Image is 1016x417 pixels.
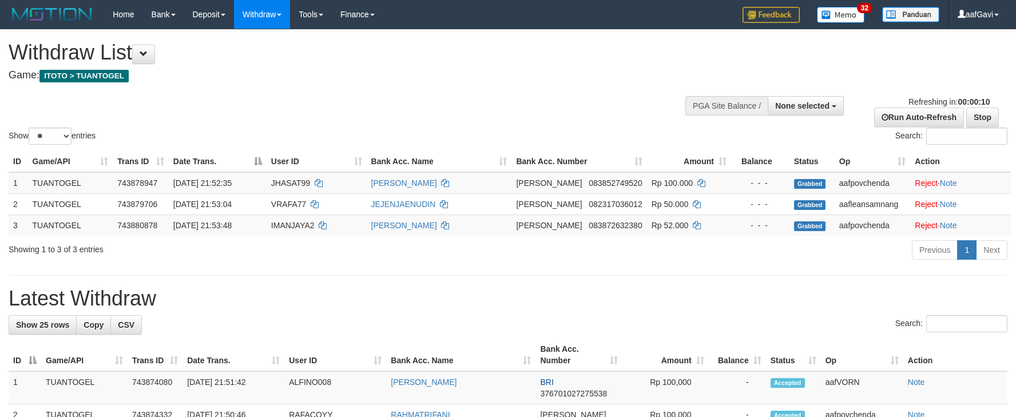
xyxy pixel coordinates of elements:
a: JEJENJAENUDIN [371,200,436,209]
span: Copy [84,320,104,329]
span: Rp 50.000 [652,200,689,209]
td: · [910,172,1011,194]
span: Rp 52.000 [652,221,689,230]
a: CSV [110,315,142,335]
td: [DATE] 21:51:42 [182,371,284,404]
a: [PERSON_NAME] [391,378,457,387]
span: Show 25 rows [16,320,69,329]
h1: Latest Withdraw [9,287,1007,310]
td: · [910,193,1011,215]
a: Show 25 rows [9,315,77,335]
span: 743880878 [117,221,157,230]
td: TUANTOGEL [28,172,113,194]
div: - - - [736,198,785,210]
span: [DATE] 21:52:35 [173,178,232,188]
div: PGA Site Balance / [685,96,768,116]
button: None selected [768,96,844,116]
span: 32 [857,3,872,13]
span: 743879706 [117,200,157,209]
img: Feedback.jpg [743,7,800,23]
th: Amount: activate to sort column ascending [622,339,709,371]
td: aafVORN [821,371,903,404]
th: Action [910,151,1011,172]
th: Trans ID: activate to sort column ascending [128,339,182,371]
h4: Game: [9,70,666,81]
th: Bank Acc. Number: activate to sort column ascending [511,151,646,172]
label: Search: [895,315,1007,332]
td: aafpovchenda [835,172,910,194]
a: Reject [915,178,938,188]
span: JHASAT99 [271,178,310,188]
td: 2 [9,193,28,215]
span: Grabbed [794,200,826,210]
img: panduan.png [882,7,939,22]
th: Bank Acc. Name: activate to sort column ascending [386,339,535,371]
img: MOTION_logo.png [9,6,96,23]
th: Action [903,339,1007,371]
input: Search: [926,315,1007,332]
th: Date Trans.: activate to sort column descending [169,151,267,172]
span: BRI [540,378,553,387]
span: Rp 100.000 [652,178,693,188]
a: Next [976,240,1007,260]
td: ALFINO008 [284,371,386,404]
th: User ID: activate to sort column ascending [267,151,367,172]
a: Note [940,178,957,188]
td: TUANTOGEL [28,193,113,215]
label: Search: [895,128,1007,145]
td: 1 [9,172,28,194]
td: TUANTOGEL [28,215,113,236]
div: - - - [736,177,785,189]
span: IMANJAYA2 [271,221,315,230]
strong: 00:00:10 [958,97,990,106]
th: User ID: activate to sort column ascending [284,339,386,371]
label: Show entries [9,128,96,145]
th: Status [789,151,835,172]
span: Grabbed [794,179,826,189]
a: [PERSON_NAME] [371,221,437,230]
a: Note [940,221,957,230]
th: ID [9,151,28,172]
span: Grabbed [794,221,826,231]
div: - - - [736,220,785,231]
th: Op: activate to sort column ascending [821,339,903,371]
a: 1 [957,240,977,260]
th: Balance [731,151,789,172]
span: [PERSON_NAME] [516,200,582,209]
td: aafpovchenda [835,215,910,236]
th: Status: activate to sort column ascending [766,339,821,371]
span: 743878947 [117,178,157,188]
span: [DATE] 21:53:04 [173,200,232,209]
td: 1 [9,371,41,404]
span: [DATE] 21:53:48 [173,221,232,230]
span: Copy 083852749520 to clipboard [589,178,642,188]
span: Copy 376701027275538 to clipboard [540,389,607,398]
td: 3 [9,215,28,236]
span: Copy 083872632380 to clipboard [589,221,642,230]
img: Button%20Memo.svg [817,7,865,23]
span: CSV [118,320,134,329]
span: None selected [775,101,830,110]
td: 743874080 [128,371,182,404]
span: Copy 082317036012 to clipboard [589,200,642,209]
a: Reject [915,221,938,230]
span: VRAFA77 [271,200,306,209]
span: Accepted [771,378,805,388]
th: Game/API: activate to sort column ascending [41,339,128,371]
span: [PERSON_NAME] [516,178,582,188]
th: Date Trans.: activate to sort column ascending [182,339,284,371]
a: Run Auto-Refresh [874,108,964,127]
td: TUANTOGEL [41,371,128,404]
select: Showentries [29,128,72,145]
a: Note [940,200,957,209]
td: aafleansamnang [835,193,910,215]
a: Copy [76,315,111,335]
th: Trans ID: activate to sort column ascending [113,151,169,172]
span: [PERSON_NAME] [516,221,582,230]
td: - [709,371,766,404]
a: Stop [966,108,999,127]
a: Reject [915,200,938,209]
span: ITOTO > TUANTOGEL [39,70,129,82]
th: Game/API: activate to sort column ascending [28,151,113,172]
h1: Withdraw List [9,41,666,64]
